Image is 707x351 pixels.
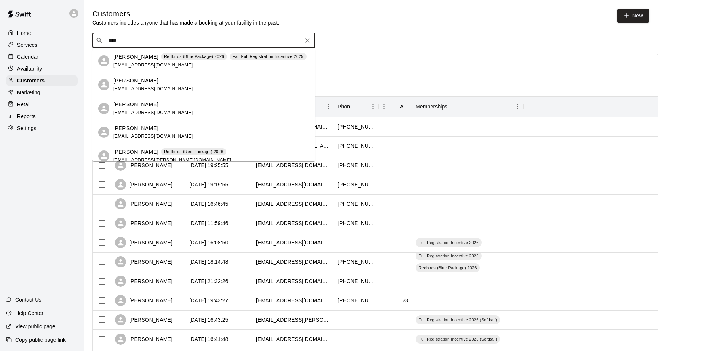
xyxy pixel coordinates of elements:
a: Customers [6,75,78,86]
p: Settings [17,124,36,132]
div: [PERSON_NAME] [115,334,173,345]
div: Phone Number [338,96,357,117]
div: 2025-09-10 11:59:46 [189,220,228,227]
div: 2025-09-11 16:46:45 [189,200,228,208]
div: Redbirds (Blue Package) 2026 [416,263,480,272]
a: Services [6,39,78,51]
a: Marketing [6,87,78,98]
div: ksansone16@gmail.com [256,335,330,343]
div: +15804581116 [338,181,375,188]
p: Availability [17,65,42,72]
div: Search customers by name or email [92,33,315,48]
div: 2025-09-04 21:32:26 [189,277,228,285]
div: Age [379,96,412,117]
div: Howard Williams [98,79,109,90]
p: Fall Full Registration Incentive 2025 [233,53,304,60]
div: [PERSON_NAME] [115,276,173,287]
p: Marketing [17,89,40,96]
div: tammyjleahy@gmail.com [256,277,330,285]
a: Settings [6,123,78,134]
div: Hudson Ward [98,55,109,66]
button: Menu [367,101,379,112]
div: pat.mcnally@gmail.com [256,316,330,324]
a: Reports [6,111,78,122]
div: [PERSON_NAME] [115,256,173,267]
div: Full Registration Incentive 2026 (Softball) [416,335,500,344]
div: Full Registration Incentive 2026 [416,238,482,247]
div: 2025-08-28 16:41:48 [189,335,228,343]
div: 2025-08-28 16:43:25 [189,316,228,324]
div: Daveion Edwards [98,103,109,114]
div: nikellestiger@yahoo.com [256,181,330,188]
p: Customers includes anyone that has made a booking at your facility in the past. [92,19,279,26]
div: Blair Ward [98,127,109,138]
span: [EMAIL_ADDRESS][PERSON_NAME][DOMAIN_NAME] [113,157,231,163]
span: [EMAIL_ADDRESS][DOMAIN_NAME] [113,86,193,91]
button: Sort [390,101,400,112]
p: Help Center [15,309,43,317]
div: +12178369787 [338,142,375,150]
p: [PERSON_NAME] [113,101,158,108]
div: Memberships [416,96,448,117]
div: Calendar [6,51,78,62]
div: [PERSON_NAME] [115,179,173,190]
div: 2025-09-03 19:43:27 [189,297,228,304]
button: Menu [512,101,523,112]
h5: Customers [92,9,279,19]
div: Memberships [412,96,523,117]
div: +13144588999 [338,220,375,227]
span: [EMAIL_ADDRESS][DOMAIN_NAME] [113,110,193,115]
a: Retail [6,99,78,110]
button: Menu [323,101,334,112]
div: [PERSON_NAME] [115,160,173,171]
div: +13146803485 [338,123,375,130]
div: +13142586267 [338,297,375,304]
p: Contact Us [15,296,42,303]
span: Full Registration Incentive 2026 (Softball) [416,317,500,323]
div: 2025-09-07 18:14:48 [189,258,228,266]
p: Copy public page link [15,336,66,344]
button: Sort [448,101,458,112]
p: View public page [15,323,55,330]
span: Full Registration Incentive 2026 [416,253,482,259]
div: Krysia Audet [98,150,109,162]
p: [PERSON_NAME] [113,53,158,61]
span: Full Registration Incentive 2026 (Softball) [416,336,500,342]
p: [PERSON_NAME] [113,77,158,85]
div: 2025-09-11 19:19:55 [189,181,228,188]
div: [PERSON_NAME] [115,198,173,209]
div: etemporiti@hotmail.com [256,200,330,208]
div: Age [400,96,408,117]
div: [PERSON_NAME] [115,314,173,325]
button: Sort [357,101,367,112]
p: [PERSON_NAME] [113,148,158,156]
div: [PERSON_NAME] [115,295,173,306]
div: Email [252,96,334,117]
p: Services [17,41,37,49]
p: [PERSON_NAME] [113,124,158,132]
p: Home [17,29,31,37]
div: [PERSON_NAME] [115,237,173,248]
button: Clear [302,35,312,46]
div: [PERSON_NAME] [115,218,173,229]
div: +12678586847 [338,258,375,266]
p: Redbirds (Red Package) 2026 [164,149,223,155]
div: +13143247744 [338,277,375,285]
span: [EMAIL_ADDRESS][DOMAIN_NAME] [113,62,193,68]
span: [EMAIL_ADDRESS][DOMAIN_NAME] [113,134,193,139]
div: Full Registration Incentive 2026 (Softball) [416,315,500,324]
p: Retail [17,101,31,108]
span: Redbirds (Blue Package) 2026 [416,265,480,271]
div: Home [6,27,78,39]
span: Full Registration Incentive 2026 [416,240,482,246]
p: Calendar [17,53,39,61]
a: New [617,9,649,23]
div: 2025-09-09 16:08:50 [189,239,228,246]
p: Redbirds (Blue Package) 2026 [164,53,224,60]
a: Availability [6,63,78,74]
